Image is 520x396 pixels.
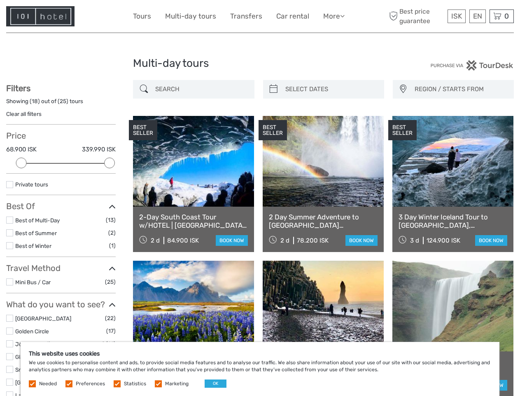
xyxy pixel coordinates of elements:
label: 25 [60,97,66,105]
label: 339.990 ISK [82,145,116,154]
h1: Multi-day tours [133,57,387,70]
label: 18 [32,97,38,105]
h3: Best Of [6,201,116,211]
div: 124.900 ISK [427,237,460,244]
a: 3 Day Winter Iceland Tour to [GEOGRAPHIC_DATA], [GEOGRAPHIC_DATA], [GEOGRAPHIC_DATA] and [GEOGRAP... [399,213,507,230]
label: Preferences [76,380,105,387]
input: SEARCH [152,82,250,97]
span: (22) [105,313,116,323]
a: book now [475,235,507,246]
h3: Price [6,131,116,141]
button: Open LiveChat chat widget [95,13,105,23]
a: [GEOGRAPHIC_DATA] [15,315,71,322]
img: Hotel Information [6,6,75,26]
a: Private tours [15,181,48,188]
a: [GEOGRAPHIC_DATA] [15,379,71,386]
a: Jökulsárlón/[GEOGRAPHIC_DATA] [15,341,104,347]
label: 68.900 ISK [6,145,37,154]
span: ISK [451,12,462,20]
span: (25) [105,277,116,287]
a: Glaciers [15,354,35,360]
a: Golden Circle [15,328,49,335]
input: SELECT DATES [282,82,380,97]
a: Car rental [276,10,309,22]
a: Mini Bus / Car [15,279,51,285]
p: We're away right now. Please check back later! [12,14,93,21]
h3: What do you want to see? [6,299,116,309]
a: book now [216,235,248,246]
span: (13) [106,215,116,225]
h5: This website uses cookies [29,350,491,357]
img: PurchaseViaTourDesk.png [430,60,514,71]
a: book now [345,235,378,246]
span: 2 d [280,237,289,244]
div: BEST SELLER [388,120,417,141]
span: Best price guarantee [387,7,445,25]
span: (1) [109,241,116,250]
a: Multi-day tours [165,10,216,22]
span: 3 d [410,237,419,244]
button: REGION / STARTS FROM [411,82,510,96]
span: (16) [106,339,116,349]
div: We use cookies to personalise content and ads, to provide social media features and to analyse ou... [21,342,499,396]
label: Marketing [165,380,189,387]
a: More [323,10,345,22]
a: Best of Multi-Day [15,217,60,224]
div: BEST SELLER [129,120,157,141]
button: OK [205,379,226,388]
div: 78.200 ISK [297,237,329,244]
span: 0 [503,12,510,20]
h3: Travel Method [6,263,116,273]
a: Clear all filters [6,111,42,117]
div: 84.900 ISK [167,237,199,244]
div: EN [469,9,486,23]
a: Tours [133,10,151,22]
a: Transfers [230,10,262,22]
a: 2-Day South Coast Tour w/HOTEL | [GEOGRAPHIC_DATA], [GEOGRAPHIC_DATA], [GEOGRAPHIC_DATA] & Waterf... [139,213,248,230]
a: Snæfellsnes [15,366,47,373]
div: BEST SELLER [259,120,287,141]
label: Needed [39,380,57,387]
label: Statistics [124,380,146,387]
a: Best of Summer [15,230,57,236]
span: (2) [108,228,116,238]
strong: Filters [6,83,30,93]
span: 2 d [151,237,160,244]
span: (17) [106,326,116,336]
a: Best of Winter [15,243,51,249]
a: 2 Day Summer Adventure to [GEOGRAPHIC_DATA] [GEOGRAPHIC_DATA], Glacier Hiking, [GEOGRAPHIC_DATA],... [269,213,378,230]
div: Showing ( ) out of ( ) tours [6,97,116,110]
